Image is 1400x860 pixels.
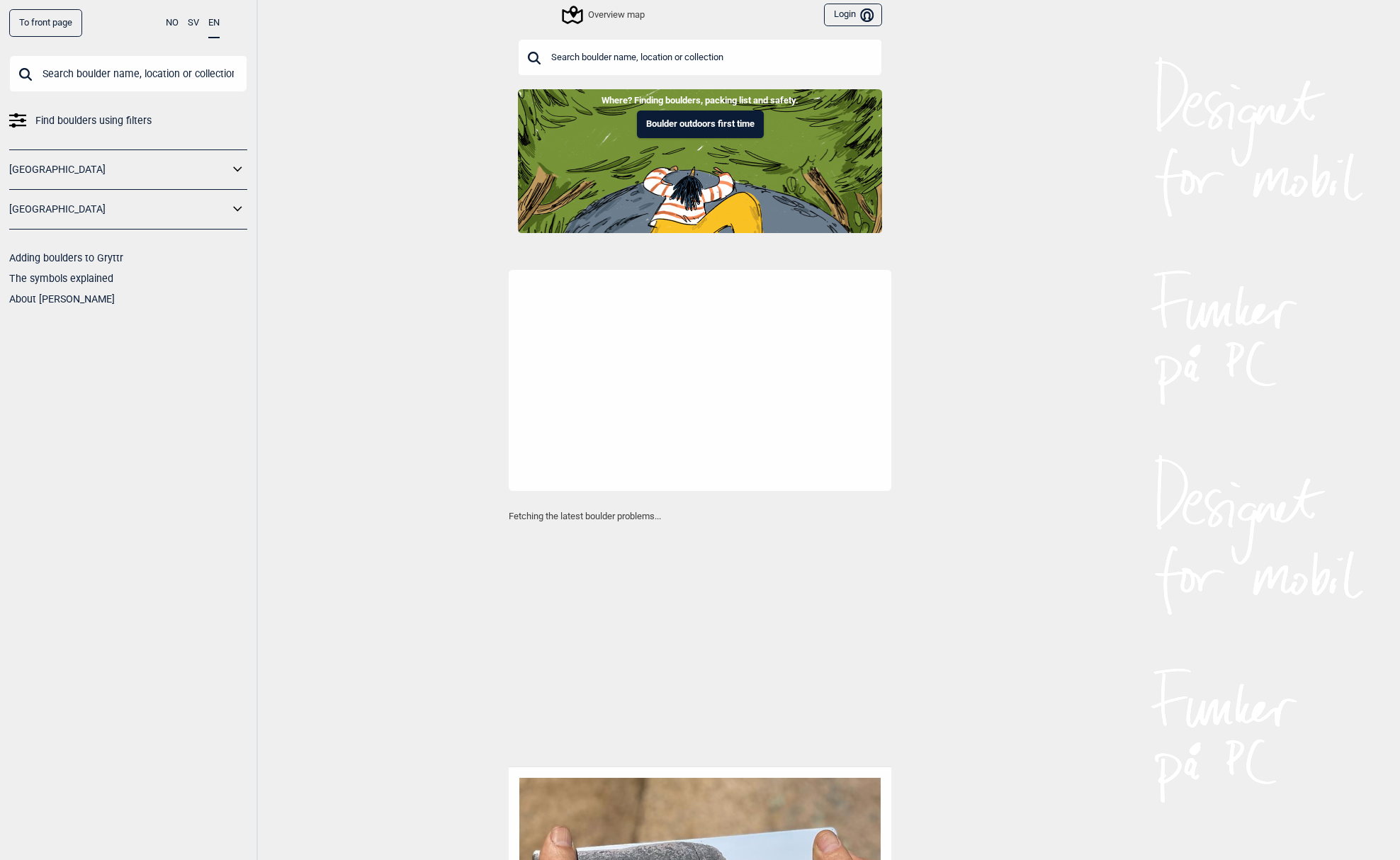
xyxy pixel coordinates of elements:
[509,509,891,524] p: Fetching the latest boulder problems...
[9,9,82,37] a: To front page
[9,252,123,264] a: Adding boulders to Gryttr
[637,111,764,138] button: Boulder outdoors first time
[564,6,645,23] div: Overview map
[9,293,115,305] a: About [PERSON_NAME]
[824,4,882,27] button: Login
[166,9,179,37] button: NO
[208,9,220,38] button: EN
[9,159,229,180] a: [GEOGRAPHIC_DATA]
[188,9,199,37] button: SV
[518,89,882,232] img: Indoor to outdoor
[518,39,882,76] input: Search boulder name, location or collection
[9,111,247,131] a: Find boulders using filters
[9,199,229,220] a: [GEOGRAPHIC_DATA]
[9,273,113,284] a: The symbols explained
[9,55,247,92] input: Search boulder name, location or collection
[11,94,1389,108] p: Where? Finding boulders, packing list and safety.
[35,111,152,131] span: Find boulders using filters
